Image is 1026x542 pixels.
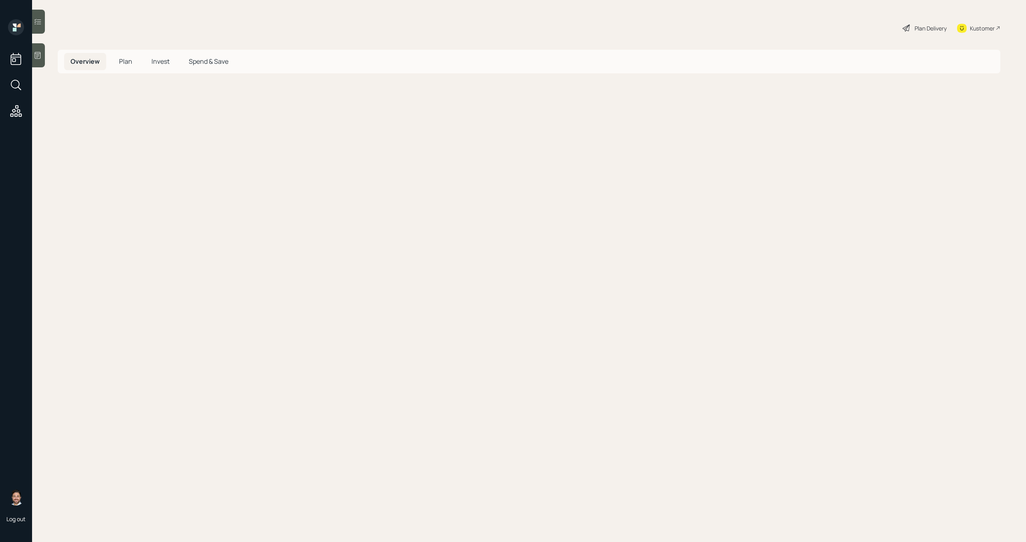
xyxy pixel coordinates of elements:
span: Overview [71,57,100,66]
div: Kustomer [970,24,995,32]
span: Spend & Save [189,57,228,66]
span: Plan [119,57,132,66]
div: Log out [6,515,26,523]
div: Plan Delivery [915,24,947,32]
img: michael-russo-headshot.png [8,489,24,506]
span: Invest [151,57,170,66]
